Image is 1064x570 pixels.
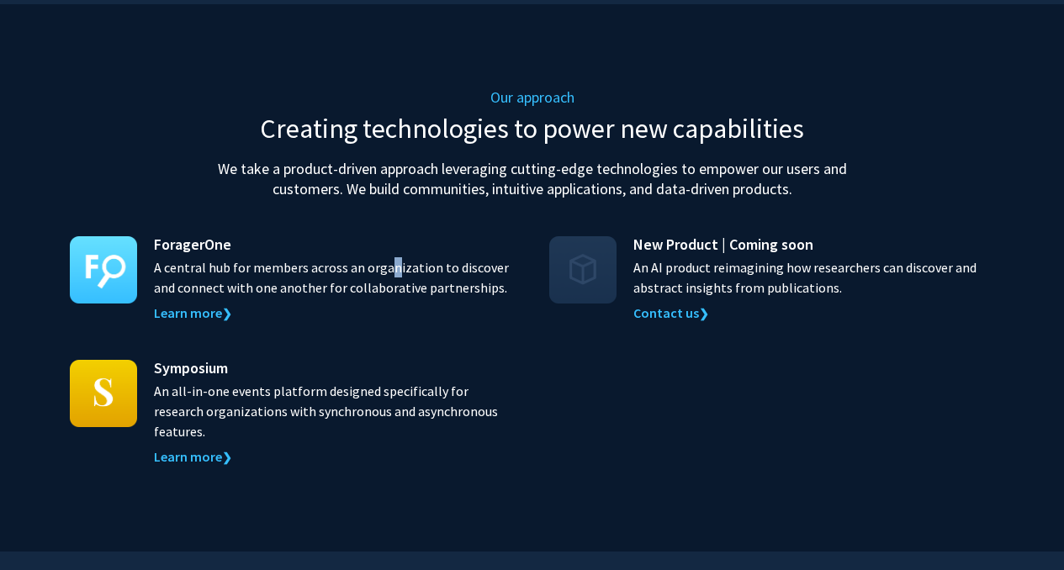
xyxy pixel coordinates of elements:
[699,306,709,321] span: ❯
[70,360,137,427] img: symposium_product_icon.png
[154,233,231,256] span: ForagerOne
[70,236,137,303] img: foragerone_product_icon.png
[196,159,869,199] h5: We take a product-driven approach leveraging cutting-edge technologies to empower our users and c...
[222,306,232,321] span: ❯
[549,236,617,303] img: new_product_icon.png
[633,304,709,321] a: Opens in a new tab
[154,381,516,441] p: An all-in-one events platform designed specifically for research organizations with synchronous a...
[633,257,995,298] p: An AI product reimagining how researchers can discover and abstract insights from publications.
[154,356,228,379] span: Symposium
[154,448,232,465] a: Opens in a new tab
[154,304,232,321] a: Opens in a new tab
[13,494,71,557] iframe: Chat
[196,88,869,107] h5: Our approach
[222,450,232,465] span: ❯
[633,233,813,256] span: New Product | Coming soon
[196,113,869,145] h2: Creating technologies to power new capabilities
[154,257,516,298] p: A central hub for members across an organization to discover and connect with one another for col...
